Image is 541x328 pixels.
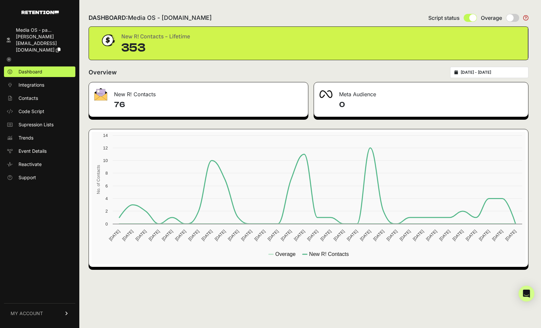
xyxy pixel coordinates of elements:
[89,82,308,102] div: New R! Contacts
[19,121,54,128] span: Supression Lists
[372,229,385,242] text: [DATE]
[293,229,306,242] text: [DATE]
[114,100,303,110] h4: 76
[105,171,108,176] text: 8
[89,68,117,77] h2: Overview
[201,229,213,242] text: [DATE]
[359,229,372,242] text: [DATE]
[4,159,75,170] a: Reactivate
[19,148,47,154] span: Event Details
[319,229,332,242] text: [DATE]
[4,303,75,323] a: MY ACCOUNT
[4,119,75,130] a: Supression Lists
[19,161,42,168] span: Reactivate
[19,135,33,141] span: Trends
[105,209,108,214] text: 2
[280,229,292,242] text: [DATE]
[306,229,319,242] text: [DATE]
[504,229,517,242] text: [DATE]
[428,14,460,22] span: Script status
[4,80,75,90] a: Integrations
[4,146,75,156] a: Event Details
[491,229,504,242] text: [DATE]
[438,229,451,242] text: [DATE]
[105,196,108,201] text: 4
[108,229,121,242] text: [DATE]
[339,100,523,110] h4: 0
[4,106,75,117] a: Code Script
[105,222,108,226] text: 0
[425,229,438,242] text: [DATE]
[19,82,44,88] span: Integrations
[135,229,147,242] text: [DATE]
[253,229,266,242] text: [DATE]
[275,251,295,257] text: Overage
[332,229,345,242] text: [DATE]
[19,108,44,115] span: Code Script
[266,229,279,242] text: [DATE]
[481,14,502,22] span: Overage
[121,229,134,242] text: [DATE]
[11,310,43,317] span: MY ACCOUNT
[174,229,187,242] text: [DATE]
[412,229,425,242] text: [DATE]
[121,41,190,55] div: 353
[346,229,359,242] text: [DATE]
[16,27,73,33] div: Media OS - pa...
[121,32,190,41] div: New R! Contacts - Lifetime
[314,82,528,102] div: Meta Audience
[16,34,57,53] span: [PERSON_NAME][EMAIL_ADDRESS][DOMAIN_NAME]
[4,66,75,77] a: Dashboard
[399,229,411,242] text: [DATE]
[128,14,212,21] span: Media OS - [DOMAIN_NAME]
[96,165,101,194] text: No. of Contacts
[4,172,75,183] a: Support
[21,11,59,14] img: Retention.com
[451,229,464,242] text: [DATE]
[465,229,478,242] text: [DATE]
[214,229,227,242] text: [DATE]
[103,145,108,150] text: 12
[227,229,240,242] text: [DATE]
[99,32,116,49] img: dollar-coin-05c43ed7efb7bc0c12610022525b4bbbb207c7efeef5aecc26f025e68dcafac9.png
[4,93,75,103] a: Contacts
[94,88,107,101] img: fa-envelope-19ae18322b30453b285274b1b8af3d052b27d846a4fbe8435d1a52b978f639a2.png
[478,229,491,242] text: [DATE]
[103,158,108,163] text: 10
[385,229,398,242] text: [DATE]
[161,229,174,242] text: [DATE]
[148,229,161,242] text: [DATE]
[319,90,332,98] img: fa-meta-2f981b61bb99beabf952f7030308934f19ce035c18b003e963880cc3fabeebb7.png
[19,95,38,102] span: Contacts
[4,133,75,143] a: Trends
[19,68,42,75] span: Dashboard
[187,229,200,242] text: [DATE]
[105,184,108,188] text: 6
[240,229,253,242] text: [DATE]
[4,25,75,55] a: Media OS - pa... [PERSON_NAME][EMAIL_ADDRESS][DOMAIN_NAME]
[519,286,534,302] div: Open Intercom Messenger
[103,133,108,138] text: 14
[309,251,349,257] text: New R! Contacts
[89,13,212,22] h2: DASHBOARD:
[19,174,36,181] span: Support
